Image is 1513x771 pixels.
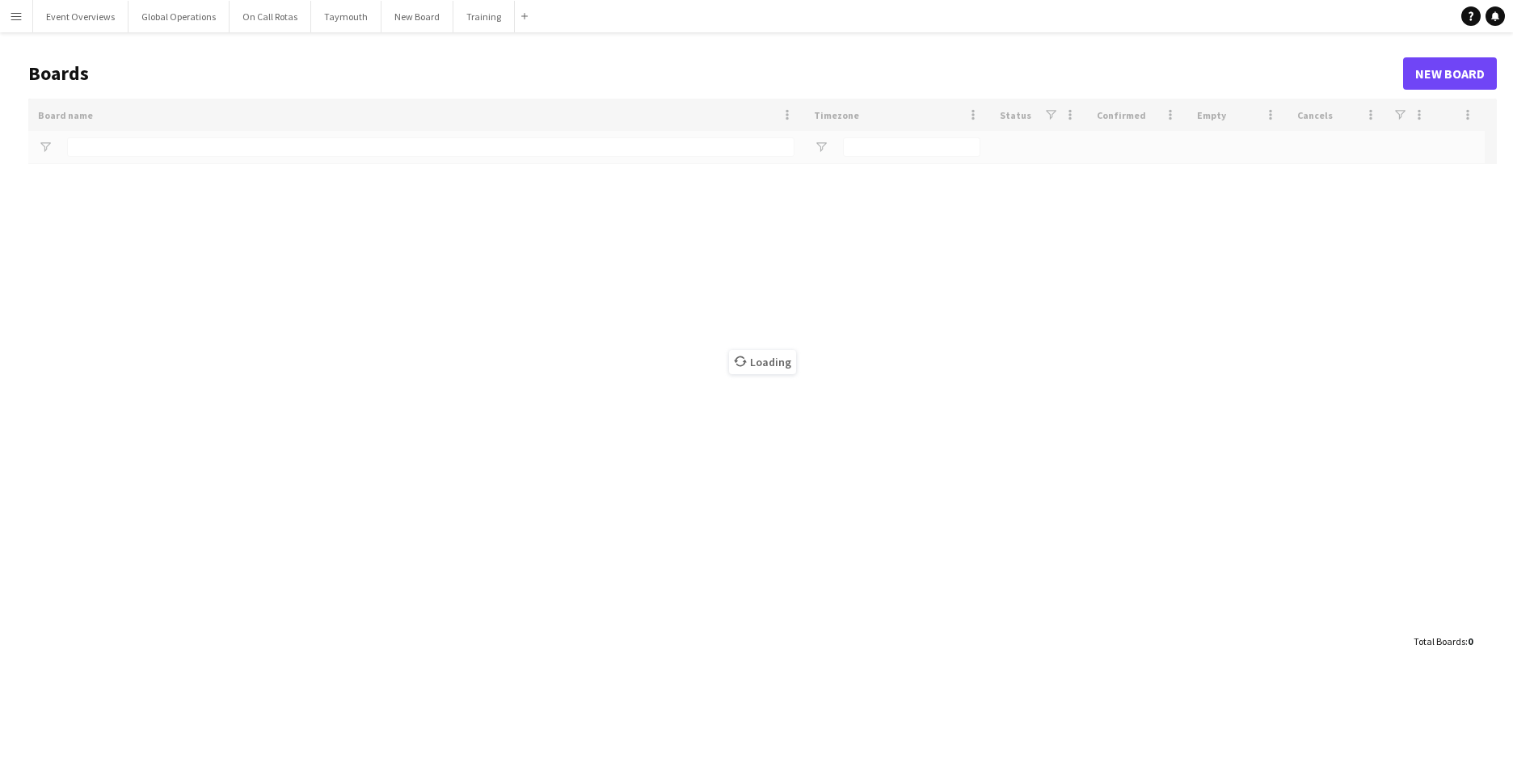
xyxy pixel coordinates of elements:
[1468,635,1473,647] span: 0
[381,1,453,32] button: New Board
[1403,57,1497,90] a: New Board
[28,61,1403,86] h1: Boards
[729,350,796,374] span: Loading
[33,1,129,32] button: Event Overviews
[129,1,230,32] button: Global Operations
[1414,626,1473,657] div: :
[311,1,381,32] button: Taymouth
[230,1,311,32] button: On Call Rotas
[453,1,515,32] button: Training
[1414,635,1465,647] span: Total Boards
